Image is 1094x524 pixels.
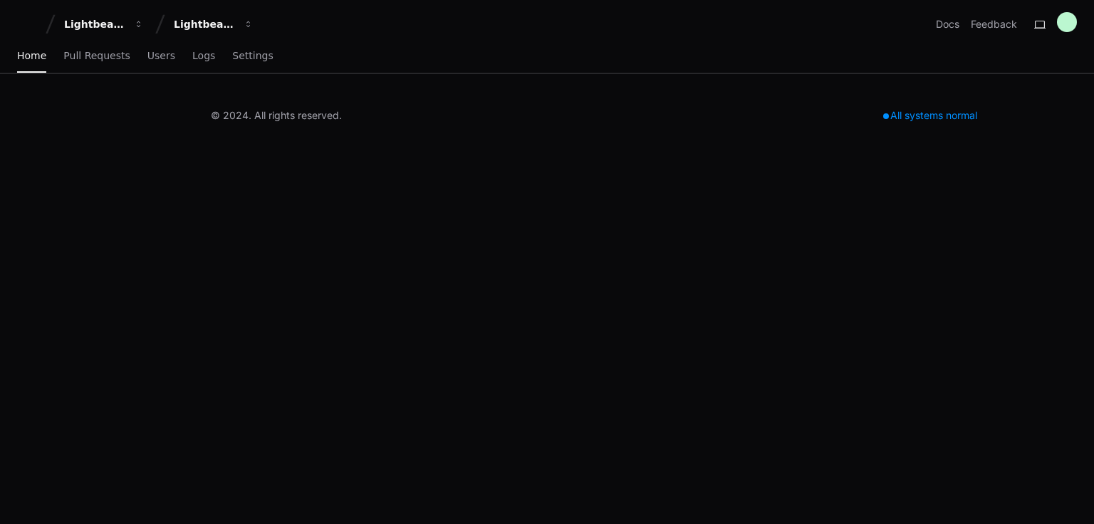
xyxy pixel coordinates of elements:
[64,17,125,31] div: Lightbeam Health
[211,108,342,123] div: © 2024. All rights reserved.
[971,17,1017,31] button: Feedback
[17,51,46,60] span: Home
[63,51,130,60] span: Pull Requests
[875,106,986,125] div: All systems normal
[58,11,150,37] button: Lightbeam Health
[174,17,235,31] div: Lightbeam Health Solutions
[63,40,130,73] a: Pull Requests
[936,17,959,31] a: Docs
[192,40,215,73] a: Logs
[147,51,175,60] span: Users
[232,40,273,73] a: Settings
[232,51,273,60] span: Settings
[192,51,215,60] span: Logs
[147,40,175,73] a: Users
[168,11,259,37] button: Lightbeam Health Solutions
[17,40,46,73] a: Home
